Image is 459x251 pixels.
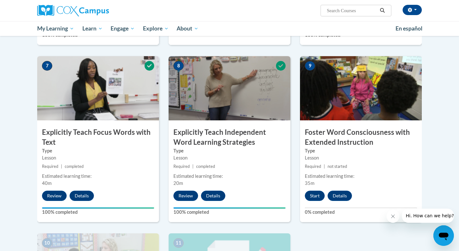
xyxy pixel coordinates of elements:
[37,25,74,32] span: My Learning
[433,225,454,246] iframe: 启动消息传送窗口的按钮
[37,5,109,16] img: Cox Campus
[173,180,183,186] span: 20m
[305,180,314,186] span: 35m
[305,173,417,180] div: Estimated learning time:
[42,147,154,154] label: Type
[173,207,286,209] div: Your progress
[387,210,399,223] iframe: 关闭消息
[42,209,154,216] label: 100% completed
[173,147,286,154] label: Type
[173,154,286,161] div: Lesson
[143,25,169,32] span: Explore
[173,238,184,248] span: 11
[305,191,325,201] button: Start
[65,164,84,169] span: completed
[37,127,159,147] h3: Explicitly Teach Focus Words with Text
[42,238,52,248] span: 10
[201,191,225,201] button: Details
[173,164,190,169] span: Required
[196,164,215,169] span: completed
[42,207,154,209] div: Your progress
[70,191,94,201] button: Details
[324,164,325,169] span: |
[173,173,286,180] div: Estimated learning time:
[300,56,422,120] img: Course Image
[173,209,286,216] label: 100% completed
[82,25,103,32] span: Learn
[169,127,290,147] h3: Explicitly Teach Independent Word Learning Strategies
[177,25,198,32] span: About
[305,209,417,216] label: 0% completed
[37,56,159,120] img: Course Image
[403,5,422,15] button: Account Settings
[37,5,159,16] a: Cox Campus
[42,154,154,161] div: Lesson
[42,180,52,186] span: 40m
[300,127,422,147] h3: Foster Word Consciousness with Extended Instruction
[169,56,290,120] img: Course Image
[173,191,198,201] button: Review
[192,164,194,169] span: |
[106,21,139,36] a: Engage
[396,25,422,32] span: En español
[42,173,154,180] div: Estimated learning time:
[305,147,417,154] label: Type
[42,164,58,169] span: Required
[173,21,203,36] a: About
[305,164,321,169] span: Required
[78,21,107,36] a: Learn
[402,209,454,223] iframe: 来自公司的消息
[111,25,135,32] span: Engage
[139,21,173,36] a: Explore
[328,191,352,201] button: Details
[378,7,387,14] button: Search
[42,61,52,71] span: 7
[326,7,378,14] input: Search Courses
[42,191,67,201] button: Review
[305,154,417,161] div: Lesson
[328,164,347,169] span: not started
[61,164,62,169] span: |
[33,21,78,36] a: My Learning
[305,61,315,71] span: 9
[391,22,427,35] a: En español
[173,61,184,71] span: 8
[28,21,431,36] div: Main menu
